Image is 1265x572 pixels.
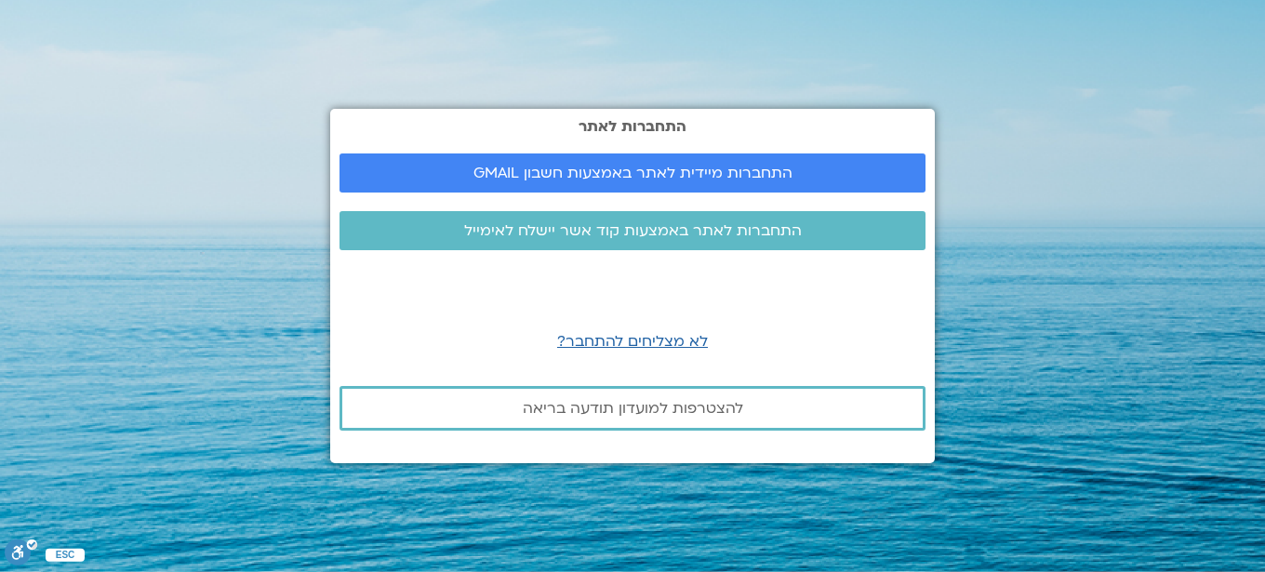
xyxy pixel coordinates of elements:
span: התחברות מיידית לאתר באמצעות חשבון GMAIL [473,165,792,181]
h2: התחברות לאתר [340,118,925,135]
span: התחברות לאתר באמצעות קוד אשר יישלח לאימייל [464,222,802,239]
a: התחברות מיידית לאתר באמצעות חשבון GMAIL [340,153,925,193]
a: התחברות לאתר באמצעות קוד אשר יישלח לאימייל [340,211,925,250]
a: לא מצליחים להתחבר? [557,331,708,352]
span: להצטרפות למועדון תודעה בריאה [523,400,743,417]
a: להצטרפות למועדון תודעה בריאה [340,386,925,431]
